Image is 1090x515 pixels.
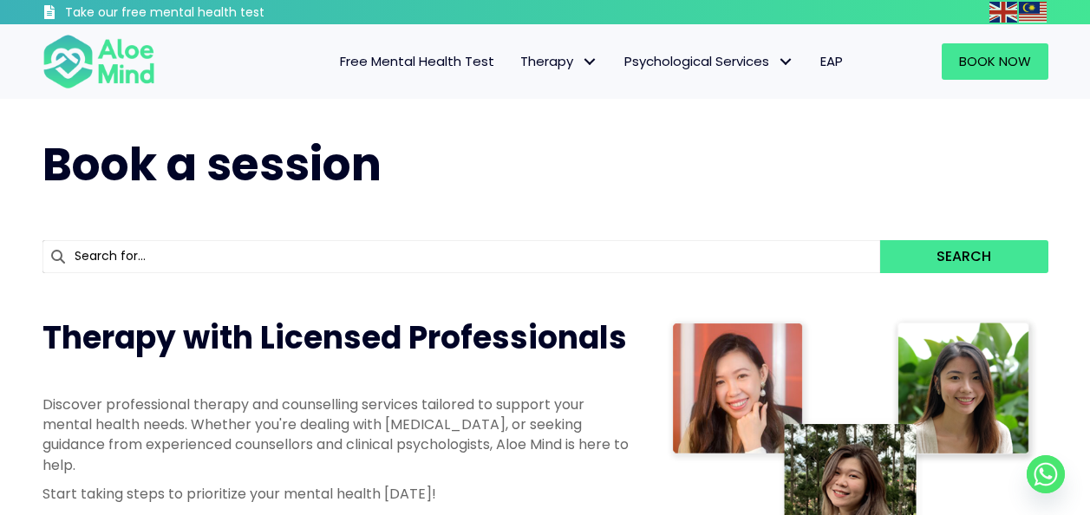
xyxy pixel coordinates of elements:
[520,52,598,70] span: Therapy
[807,43,856,80] a: EAP
[989,2,1019,22] a: English
[42,133,382,196] span: Book a session
[773,49,799,75] span: Psychological Services: submenu
[1027,455,1065,493] a: Whatsapp
[42,484,632,504] p: Start taking steps to prioritize your mental health [DATE]!
[880,240,1048,273] button: Search
[611,43,807,80] a: Psychological ServicesPsychological Services: submenu
[989,2,1017,23] img: en
[42,316,627,360] span: Therapy with Licensed Professionals
[42,240,881,273] input: Search for...
[1019,2,1047,23] img: ms
[178,43,856,80] nav: Menu
[820,52,843,70] span: EAP
[42,33,155,90] img: Aloe mind Logo
[65,4,357,22] h3: Take our free mental health test
[1019,2,1048,22] a: Malay
[42,394,632,475] p: Discover professional therapy and counselling services tailored to support your mental health nee...
[327,43,507,80] a: Free Mental Health Test
[578,49,603,75] span: Therapy: submenu
[42,4,357,24] a: Take our free mental health test
[624,52,794,70] span: Psychological Services
[507,43,611,80] a: TherapyTherapy: submenu
[340,52,494,70] span: Free Mental Health Test
[959,52,1031,70] span: Book Now
[942,43,1048,80] a: Book Now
